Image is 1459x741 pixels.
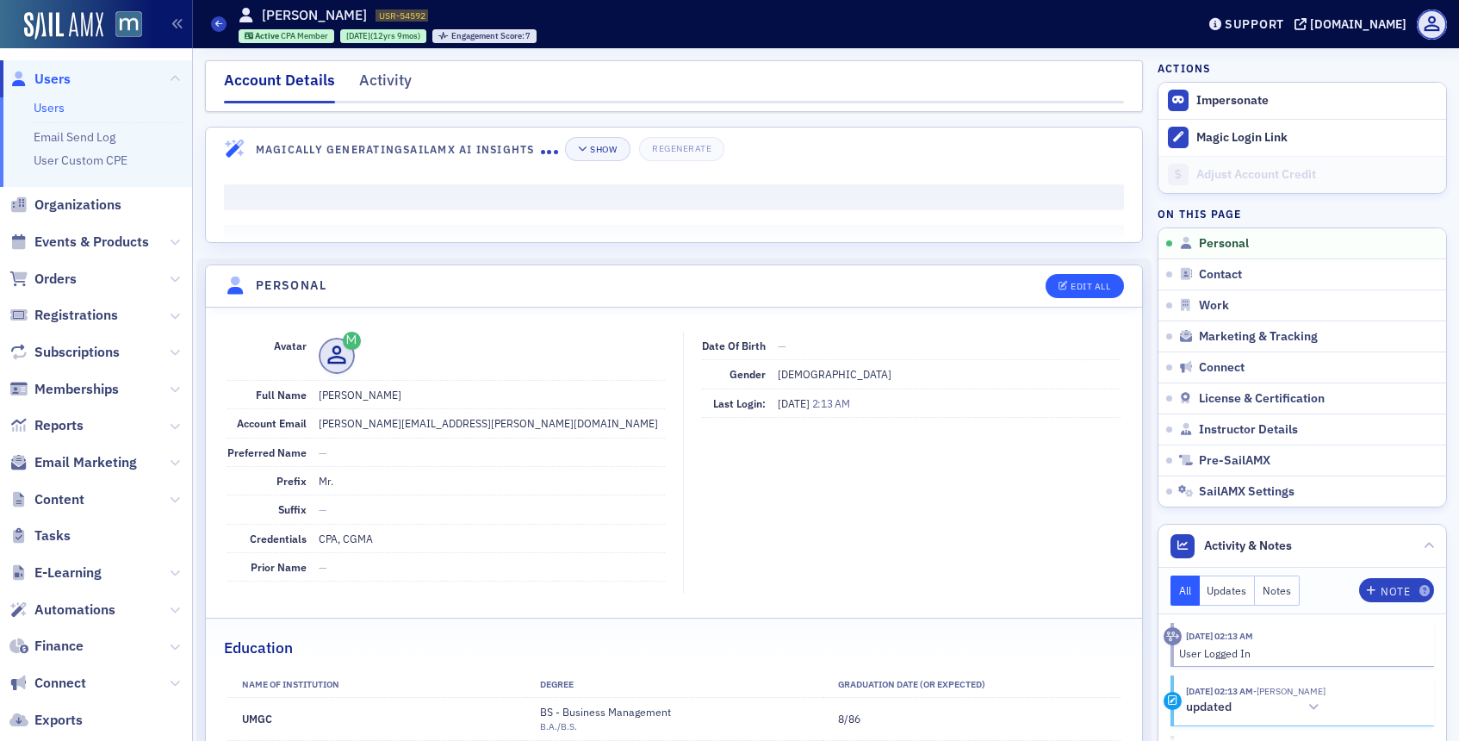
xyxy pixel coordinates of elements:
[9,416,84,435] a: Reports
[340,29,426,43] div: 2012-12-17 00:00:00
[1196,167,1437,183] div: Adjust Account Credit
[1253,685,1326,697] span: David Haislip
[778,360,1121,388] dd: [DEMOGRAPHIC_DATA]
[319,445,327,459] span: —
[1199,453,1270,469] span: Pre-SailAMX
[34,490,84,509] span: Content
[702,339,766,352] span: Date of Birth
[34,122,310,152] p: Hi [PERSON_NAME]
[34,153,127,168] a: User Custom CPE
[35,334,288,352] div: We typically reply in under 15 minutes
[1417,9,1447,40] span: Profile
[9,453,137,472] a: Email Marketing
[34,233,149,252] span: Events & Products
[34,526,71,545] span: Tasks
[319,467,665,495] dd: Mr.
[35,243,70,277] img: Profile image for Aidan
[1359,578,1434,602] button: Note
[103,11,142,40] a: View Homepage
[34,196,121,215] span: Organizations
[346,30,420,41] div: (12yrs 9mos)
[256,388,307,402] span: Full Name
[34,100,65,115] a: Users
[319,560,327,574] span: —
[9,270,77,289] a: Orders
[9,526,71,545] a: Tasks
[70,390,309,408] div: Status: All Systems Operational
[9,343,120,362] a: Subscriptions
[1186,699,1326,717] button: updated
[9,490,84,509] a: Content
[296,28,327,59] div: Close
[1196,93,1269,109] button: Impersonate
[35,504,289,522] div: Applying a Coupon to an Order
[34,129,115,145] a: Email Send Log
[180,260,228,278] div: • [DATE]
[17,202,327,293] div: Recent messageProfile image for AidanGotcha good man, I appreciate the info! Enjoy the weekend an...
[1199,267,1242,283] span: Contact
[9,637,84,656] a: Finance
[9,233,149,252] a: Events & Products
[1225,16,1284,32] div: Support
[1046,274,1123,298] button: Edit All
[319,381,665,408] dd: [PERSON_NAME]
[319,409,665,437] dd: [PERSON_NAME][EMAIL_ADDRESS][PERSON_NAME][DOMAIN_NAME]
[590,145,617,154] div: Show
[34,270,77,289] span: Orders
[245,30,329,41] a: Active CPA Member
[1164,692,1182,710] div: Update
[38,581,77,593] span: Home
[274,339,307,352] span: Avatar
[1199,391,1325,407] span: License & Certification
[34,152,310,181] p: How can we help?
[1196,130,1437,146] div: Magic Login Link
[34,70,71,89] span: Users
[729,367,766,381] span: Gender
[540,720,577,732] span: B.A./B.S.
[35,536,289,554] div: Event Creation
[34,601,115,620] span: Automations
[281,30,328,41] span: CPA Member
[1186,700,1232,715] h5: updated
[255,30,281,41] span: Active
[812,396,850,410] span: 2:13 AM
[34,380,119,399] span: Memberships
[1170,576,1200,606] button: All
[227,698,525,740] td: UMGC
[35,217,309,235] div: Recent message
[1158,119,1446,156] button: Magic Login Link
[319,502,327,516] span: —
[359,69,412,101] div: Activity
[1071,282,1110,291] div: Edit All
[34,674,86,693] span: Connect
[1199,329,1318,345] span: Marketing & Tracking
[70,410,233,424] span: Updated [DATE] 10:11 EDT
[1179,645,1423,661] div: User Logged In
[1199,484,1294,500] span: SailAMX Settings
[237,416,307,430] span: Account Email
[1381,587,1410,596] div: Note
[224,69,335,103] div: Account Details
[35,464,140,483] span: Search for help
[713,396,766,410] span: Last Login:
[1158,156,1446,193] a: Adjust Account Credit
[1199,236,1249,252] span: Personal
[9,601,115,620] a: Automations
[25,529,320,561] div: Event Creation
[34,343,120,362] span: Subscriptions
[1255,576,1300,606] button: Notes
[250,28,284,62] img: Profile image for Aidan
[9,380,119,399] a: Memberships
[1199,422,1298,438] span: Instructor Details
[250,532,307,545] span: Credentials
[224,637,293,659] h2: Education
[256,141,541,157] h4: Magically Generating SailAMX AI Insights
[24,12,103,40] img: SailAMX
[432,29,537,43] div: Engagement Score: 7
[34,416,84,435] span: Reports
[34,564,102,582] span: E-Learning
[778,396,812,410] span: [DATE]
[838,712,860,725] span: 8/86
[1199,360,1245,376] span: Connect
[9,70,71,89] a: Users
